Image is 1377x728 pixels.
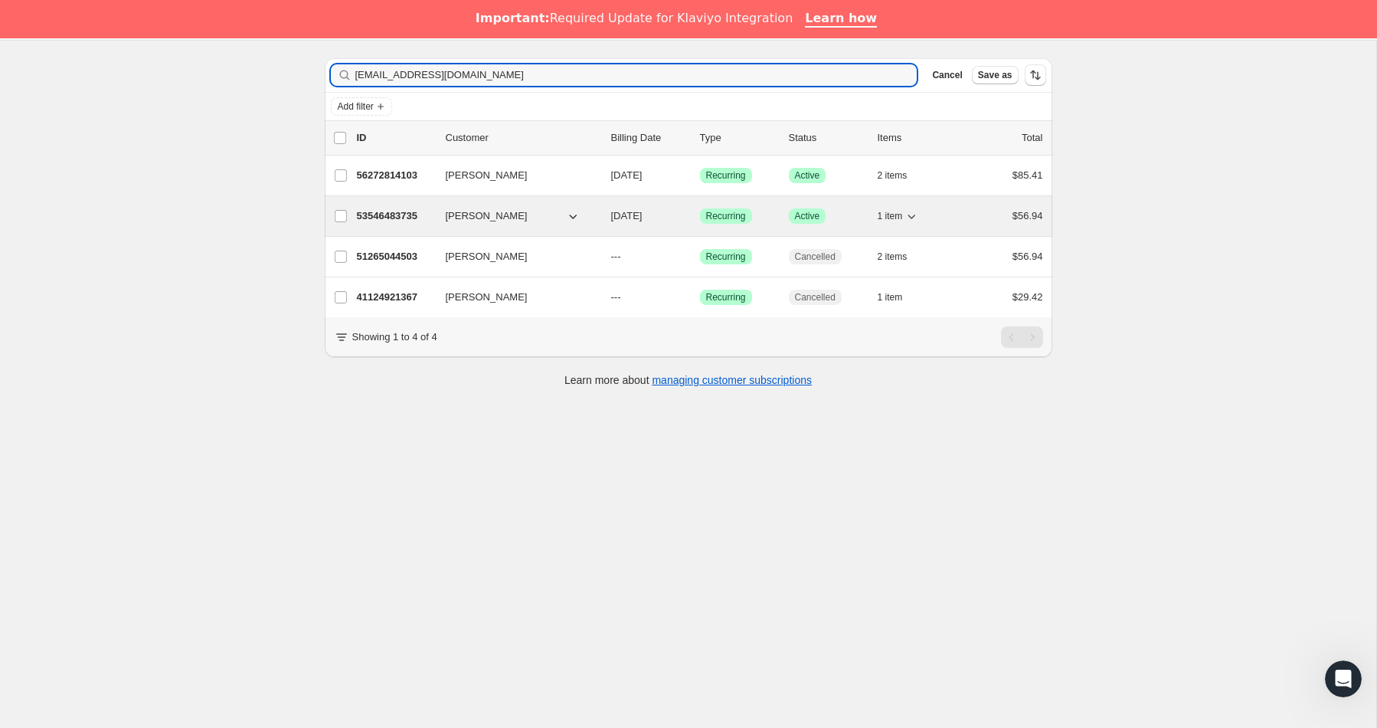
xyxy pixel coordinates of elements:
[1325,661,1362,697] iframe: Intercom live chat
[789,130,865,146] p: Status
[437,204,590,228] button: [PERSON_NAME]
[706,251,746,263] span: Recurring
[611,130,688,146] p: Billing Date
[357,290,433,305] p: 41124921367
[611,291,621,303] span: ---
[446,290,528,305] span: [PERSON_NAME]
[878,205,920,227] button: 1 item
[795,210,820,222] span: Active
[355,64,917,86] input: Filter subscribers
[446,130,599,146] p: Customer
[357,205,1043,227] div: 53546483735[PERSON_NAME][DATE]SuccessRecurringSuccessActive1 item$56.94
[1012,291,1043,303] span: $29.42
[1012,169,1043,181] span: $85.41
[706,210,746,222] span: Recurring
[611,210,643,221] span: [DATE]
[706,291,746,303] span: Recurring
[437,163,590,188] button: [PERSON_NAME]
[357,249,433,264] p: 51265044503
[706,169,746,182] span: Recurring
[795,291,836,303] span: Cancelled
[611,251,621,262] span: ---
[611,169,643,181] span: [DATE]
[437,285,590,310] button: [PERSON_NAME]
[978,69,1012,81] span: Save as
[878,169,908,182] span: 2 items
[357,130,1043,146] div: IDCustomerBilling DateTypeStatusItemsTotal
[357,130,433,146] p: ID
[446,208,528,224] span: [PERSON_NAME]
[878,251,908,263] span: 2 items
[357,246,1043,267] div: 51265044503[PERSON_NAME]---SuccessRecurringCancelled2 items$56.94
[878,210,903,222] span: 1 item
[446,168,528,183] span: [PERSON_NAME]
[1025,64,1046,86] button: Sort the results
[564,372,812,388] p: Learn more about
[700,130,777,146] div: Type
[1012,210,1043,221] span: $56.94
[652,374,812,386] a: managing customer subscriptions
[357,168,433,183] p: 56272814103
[805,11,877,28] a: Learn how
[878,287,920,308] button: 1 item
[926,66,968,84] button: Cancel
[331,97,392,116] button: Add filter
[972,66,1019,84] button: Save as
[352,330,437,345] p: Showing 1 to 4 of 4
[932,69,962,81] span: Cancel
[357,287,1043,308] div: 41124921367[PERSON_NAME]---SuccessRecurringCancelled1 item$29.42
[878,165,924,186] button: 2 items
[878,246,924,267] button: 2 items
[795,169,820,182] span: Active
[1012,251,1043,262] span: $56.94
[878,130,954,146] div: Items
[878,291,903,303] span: 1 item
[357,165,1043,186] div: 56272814103[PERSON_NAME][DATE]SuccessRecurringSuccessActive2 items$85.41
[1022,130,1042,146] p: Total
[338,100,374,113] span: Add filter
[437,244,590,269] button: [PERSON_NAME]
[1001,326,1043,348] nav: Pagination
[476,11,550,25] b: Important:
[476,11,793,26] div: Required Update for Klaviyo Integration
[795,251,836,263] span: Cancelled
[357,208,433,224] p: 53546483735
[446,249,528,264] span: [PERSON_NAME]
